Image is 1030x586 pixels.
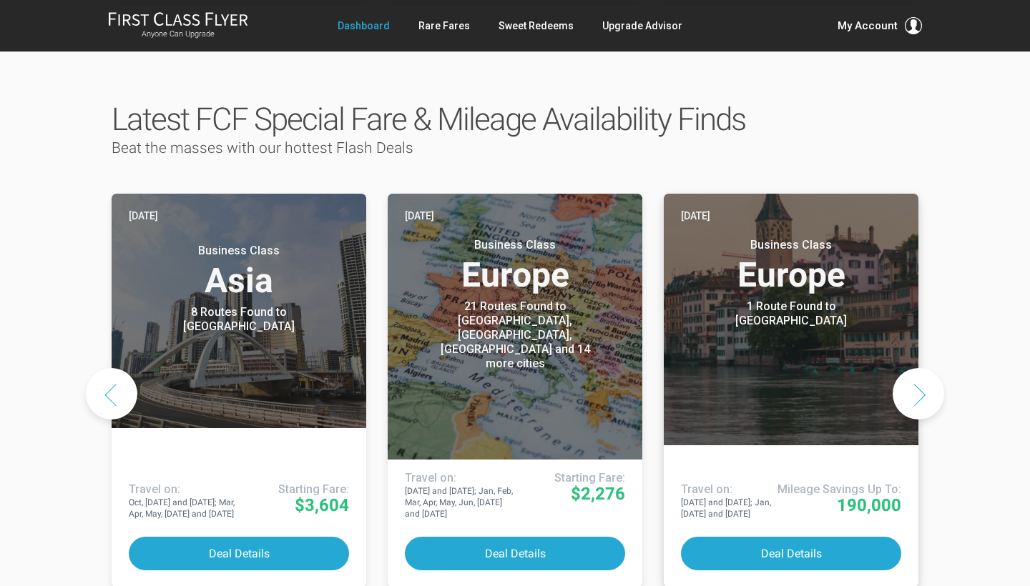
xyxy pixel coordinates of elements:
[86,368,137,419] button: Previous slide
[129,537,349,570] button: Deal Details
[112,101,745,138] span: Latest FCF Special Fare & Mileage Availability Finds
[129,244,349,298] h3: Asia
[108,11,248,26] img: First Class Flyer
[405,208,434,224] time: [DATE]
[681,238,901,292] h3: Europe
[418,13,470,39] a: Rare Fares
[112,139,413,157] span: Beat the masses with our hottest Flash Deals
[838,17,922,34] button: My Account
[893,368,944,419] button: Next slide
[602,13,682,39] a: Upgrade Advisor
[681,208,710,224] time: [DATE]
[702,238,881,252] small: Business Class
[338,13,390,39] a: Dashboard
[426,299,604,371] div: 21 Routes Found to [GEOGRAPHIC_DATA], [GEOGRAPHIC_DATA], [GEOGRAPHIC_DATA] and 14 more cities
[149,244,328,258] small: Business Class
[129,208,158,224] time: [DATE]
[426,238,604,252] small: Business Class
[499,13,574,39] a: Sweet Redeems
[149,305,328,334] div: 8 Routes Found to [GEOGRAPHIC_DATA]
[702,299,881,328] div: 1 Route Found to [GEOGRAPHIC_DATA]
[681,537,901,570] button: Deal Details
[108,11,248,40] a: First Class FlyerAnyone Can Upgrade
[405,537,625,570] button: Deal Details
[405,238,625,292] h3: Europe
[838,17,898,34] span: My Account
[108,29,248,39] small: Anyone Can Upgrade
